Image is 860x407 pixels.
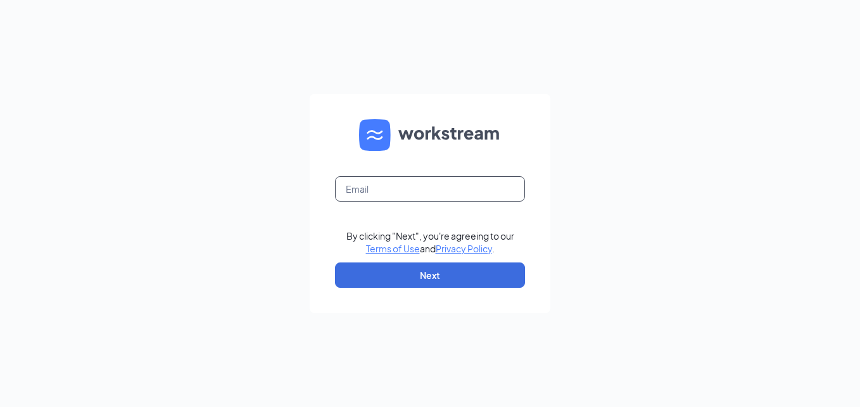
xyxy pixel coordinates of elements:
[436,243,492,254] a: Privacy Policy
[335,176,525,202] input: Email
[359,119,501,151] img: WS logo and Workstream text
[335,262,525,288] button: Next
[346,229,514,255] div: By clicking "Next", you're agreeing to our and .
[366,243,420,254] a: Terms of Use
